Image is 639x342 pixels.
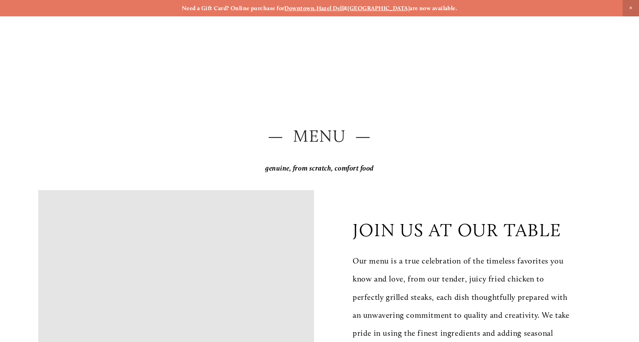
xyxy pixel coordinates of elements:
[314,5,316,12] strong: ,
[344,5,348,12] strong: &
[182,5,285,12] strong: Need a Gift Card? Online purchase for
[265,164,374,173] em: genuine, from scratch, comfort food
[410,5,457,12] strong: are now available.
[348,5,410,12] a: [GEOGRAPHIC_DATA]
[353,219,561,241] p: join us at our table
[284,5,314,12] a: Downtown
[316,5,344,12] a: Hazel Dell
[38,124,600,148] h2: — Menu —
